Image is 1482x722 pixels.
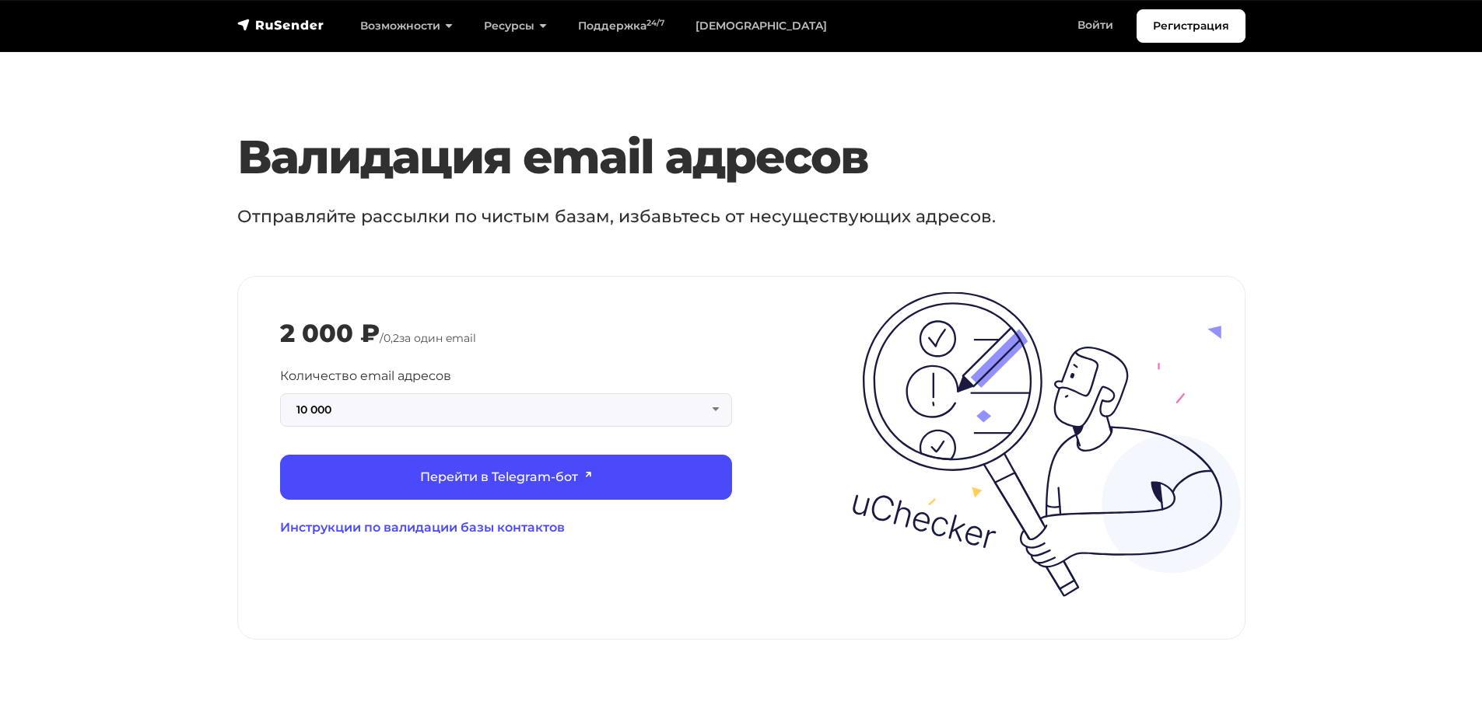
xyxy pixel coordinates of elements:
[680,10,843,42] a: [DEMOGRAPHIC_DATA]
[468,10,562,42] a: Ресурсы
[280,455,732,500] a: Перейти в Telegram-бот
[562,10,680,42] a: Поддержка24/7
[280,319,380,348] div: 2 000 ₽
[237,17,324,33] img: RuSender
[280,393,732,427] button: 10 000
[280,367,451,385] label: Количество email адресов
[646,18,664,28] sup: 24/7
[280,518,732,537] a: Инструкции по валидации базы контактов
[1137,9,1246,43] a: Регистрация
[384,331,399,345] span: 0,2
[1062,9,1129,41] a: Войти
[237,204,1119,229] p: Отправляйте рассылки по чистым базам, избавьтесь от несуществующих адресов.
[237,129,1160,185] h3: Валидация email адресов
[345,10,468,42] a: Возможности
[380,331,476,345] span: / за один email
